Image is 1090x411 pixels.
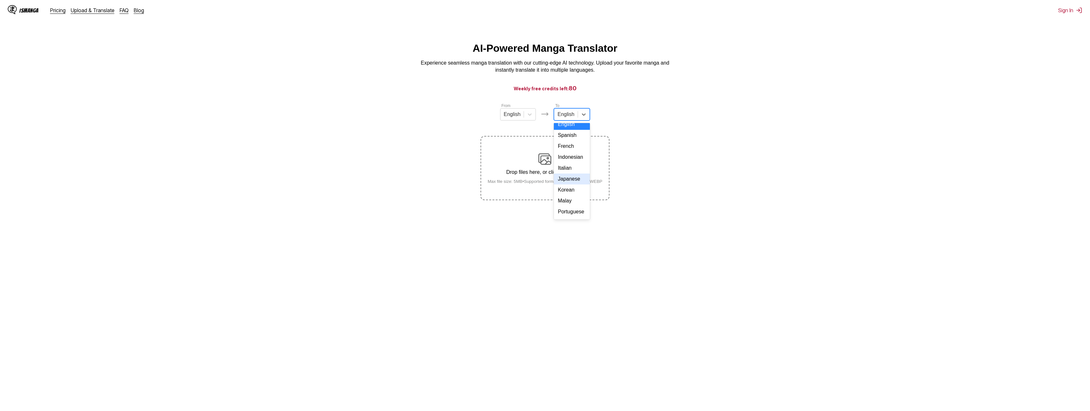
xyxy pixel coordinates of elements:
label: To [555,103,559,108]
button: Sign In [1058,7,1082,13]
div: French [554,141,590,152]
img: Languages icon [541,110,549,118]
a: Blog [134,7,144,13]
div: Spanish [554,130,590,141]
h1: AI-Powered Manga Translator [473,42,618,54]
small: Max file size: 5MB • Supported formats: JP(E)G, PNG, WEBP [482,179,608,184]
div: IsManga [19,7,39,13]
div: Indonesian [554,152,590,163]
a: IsManga LogoIsManga [8,5,50,15]
p: Drop files here, or click to browse. [482,169,608,175]
div: Korean [554,184,590,195]
div: English [554,119,590,130]
img: Sign out [1076,7,1082,13]
img: IsManga Logo [8,5,17,14]
label: From [501,103,510,108]
h3: Weekly free credits left: [15,84,1075,92]
a: FAQ [120,7,129,13]
p: Experience seamless manga translation with our cutting-edge AI technology. Upload your favorite m... [417,59,674,74]
a: Upload & Translate [71,7,114,13]
span: 80 [569,85,577,92]
a: Pricing [50,7,66,13]
div: Japanese [554,174,590,184]
div: Portuguese [554,206,590,217]
div: Polish [554,217,590,228]
div: Malay [554,195,590,206]
div: Italian [554,163,590,174]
